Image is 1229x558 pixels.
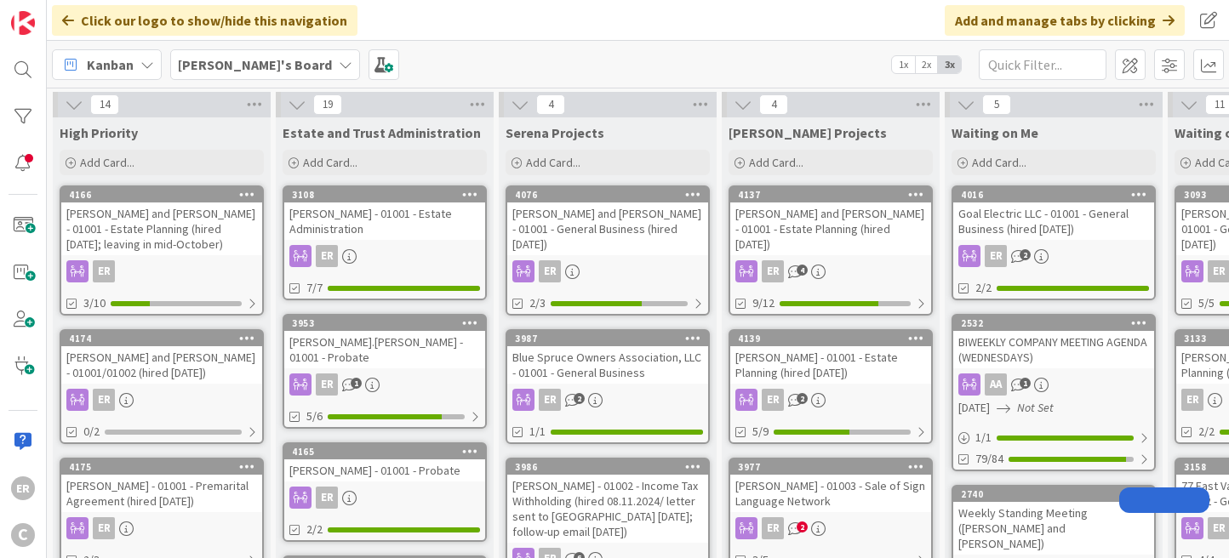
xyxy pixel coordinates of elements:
[61,459,262,475] div: 4175
[752,294,775,312] span: 9/12
[316,373,338,396] div: ER
[507,187,708,255] div: 4076[PERSON_NAME] and [PERSON_NAME] - 01001 - General Business (hired [DATE])
[574,393,585,404] span: 2
[953,487,1154,502] div: 2740
[80,155,134,170] span: Add Card...
[953,202,1154,240] div: Goal Electric LLC - 01001 - General Business (hired [DATE])
[797,393,808,404] span: 2
[1020,378,1031,389] span: 1
[953,187,1154,202] div: 4016
[972,155,1026,170] span: Add Card...
[506,124,604,141] span: Serena Projects
[316,487,338,509] div: ER
[507,331,708,384] div: 3987Blue Spruce Owners Association, LLC - 01001 - General Business
[284,187,485,240] div: 3108[PERSON_NAME] - 01001 - Estate Administration
[283,442,487,542] a: 4165[PERSON_NAME] - 01001 - ProbateER2/2
[539,260,561,282] div: ER
[313,94,342,115] span: 19
[284,245,485,267] div: ER
[506,329,710,444] a: 3987Blue Spruce Owners Association, LLC - 01001 - General BusinessER1/1
[292,189,485,201] div: 3108
[93,517,115,539] div: ER
[61,475,262,512] div: [PERSON_NAME] - 01001 - Premarital Agreement (hired [DATE])
[729,329,933,444] a: 4139[PERSON_NAME] - 01001 - Estate Planning (hired [DATE])ER5/9
[752,423,769,441] span: 5/9
[61,389,262,411] div: ER
[284,373,485,396] div: ER
[1198,423,1215,441] span: 2/2
[507,459,708,475] div: 3986
[284,316,485,368] div: 3953[PERSON_NAME].[PERSON_NAME] - 01001 - Probate
[953,316,1154,368] div: 2532BIWEEKLY COMPANY MEETING AGENDA (WEDNESDAYS)
[536,94,565,115] span: 4
[730,389,931,411] div: ER
[284,487,485,509] div: ER
[11,11,35,35] img: Visit kanbanzone.com
[61,331,262,346] div: 4174
[938,56,961,73] span: 3x
[61,459,262,512] div: 4175[PERSON_NAME] - 01001 - Premarital Agreement (hired [DATE])
[507,202,708,255] div: [PERSON_NAME] and [PERSON_NAME] - 01001 - General Business (hired [DATE])
[730,459,931,475] div: 3977
[284,316,485,331] div: 3953
[729,185,933,316] a: 4137[PERSON_NAME] and [PERSON_NAME] - 01001 - Estate Planning (hired [DATE])ER9/12
[952,185,1156,300] a: 4016Goal Electric LLC - 01001 - General Business (hired [DATE])ER2/2
[738,461,931,473] div: 3977
[90,94,119,115] span: 14
[61,517,262,539] div: ER
[284,202,485,240] div: [PERSON_NAME] - 01001 - Estate Administration
[730,517,931,539] div: ER
[953,331,1154,368] div: BIWEEKLY COMPANY MEETING AGENDA (WEDNESDAYS)
[797,521,808,532] span: 2
[762,517,784,539] div: ER
[515,461,708,473] div: 3986
[61,202,262,255] div: [PERSON_NAME] and [PERSON_NAME] - 01001 - Estate Planning (hired [DATE]; leaving in mid-October)
[979,49,1106,80] input: Quick Filter...
[61,187,262,202] div: 4166
[61,346,262,384] div: [PERSON_NAME] and [PERSON_NAME] - 01001/01002 (hired [DATE])
[507,260,708,282] div: ER
[283,124,481,141] span: Estate and Trust Administration
[83,294,106,312] span: 3/10
[283,314,487,429] a: 3953[PERSON_NAME].[PERSON_NAME] - 01001 - ProbateER5/6
[507,346,708,384] div: Blue Spruce Owners Association, LLC - 01001 - General Business
[985,373,1007,396] div: AA
[515,333,708,344] div: 3987
[961,317,1154,329] div: 2532
[69,333,262,344] div: 4174
[11,476,35,500] div: ER
[958,399,990,417] span: [DATE]
[61,260,262,282] div: ER
[730,331,931,346] div: 4139
[69,461,262,473] div: 4175
[507,459,708,543] div: 3986[PERSON_NAME] - 01002 - Income Tax Withholding (hired 08.11.2024/ letter sent to [GEOGRAPHIC_...
[351,378,362,389] span: 1
[952,124,1038,141] span: Waiting on Me
[953,373,1154,396] div: AA
[303,155,357,170] span: Add Card...
[915,56,938,73] span: 2x
[306,407,323,425] span: 5/6
[178,56,332,73] b: [PERSON_NAME]'s Board
[507,187,708,202] div: 4076
[730,187,931,255] div: 4137[PERSON_NAME] and [PERSON_NAME] - 01001 - Estate Planning (hired [DATE])
[730,202,931,255] div: [PERSON_NAME] and [PERSON_NAME] - 01001 - Estate Planning (hired [DATE])
[61,331,262,384] div: 4174[PERSON_NAME] and [PERSON_NAME] - 01001/01002 (hired [DATE])
[506,185,710,316] a: 4076[PERSON_NAME] and [PERSON_NAME] - 01001 - General Business (hired [DATE])ER2/3
[507,331,708,346] div: 3987
[292,317,485,329] div: 3953
[306,279,323,297] span: 7/7
[93,260,115,282] div: ER
[306,521,323,538] span: 2/2
[975,279,992,297] span: 2/2
[539,389,561,411] div: ER
[730,346,931,384] div: [PERSON_NAME] - 01001 - Estate Planning (hired [DATE])
[953,245,1154,267] div: ER
[283,185,487,300] a: 3108[PERSON_NAME] - 01001 - Estate AdministrationER7/7
[1198,294,1215,312] span: 5/5
[762,389,784,411] div: ER
[60,124,138,141] span: High Priority
[515,189,708,201] div: 4076
[60,329,264,444] a: 4174[PERSON_NAME] and [PERSON_NAME] - 01001/01002 (hired [DATE])ER0/2
[52,5,357,36] div: Click our logo to show/hide this navigation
